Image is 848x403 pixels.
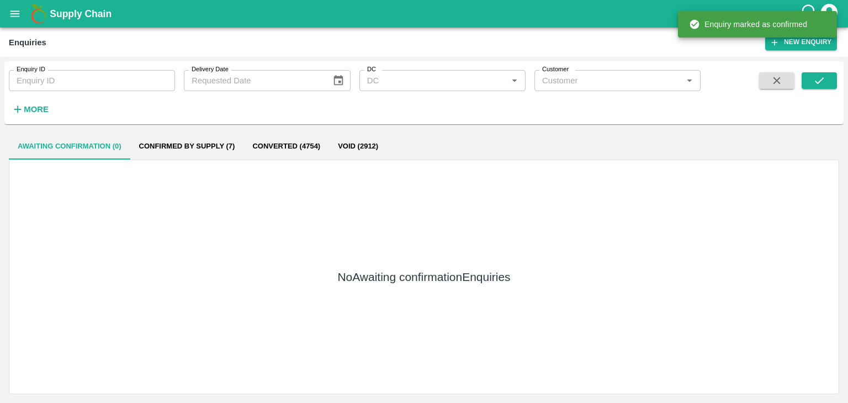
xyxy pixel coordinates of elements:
[184,70,324,91] input: Requested Date
[9,70,175,91] input: Enquiry ID
[9,35,46,50] div: Enquiries
[363,73,504,88] input: DC
[538,73,679,88] input: Customer
[800,4,819,24] div: customer-support
[9,100,51,119] button: More
[819,2,839,25] div: account of current user
[50,8,112,19] b: Supply Chain
[542,65,569,74] label: Customer
[329,133,387,160] button: Void (2912)
[507,73,522,88] button: Open
[367,65,376,74] label: DC
[243,133,329,160] button: Converted (4754)
[337,269,510,285] h5: No Awaiting confirmation Enquiries
[765,34,837,50] button: New Enquiry
[9,133,130,160] button: Awaiting confirmation (0)
[2,1,28,26] button: open drawer
[17,65,45,74] label: Enquiry ID
[50,6,800,22] a: Supply Chain
[682,73,697,88] button: Open
[689,14,807,34] div: Enquiry marked as confirmed
[130,133,244,160] button: Confirmed by supply (7)
[28,3,50,25] img: logo
[24,105,49,114] strong: More
[328,70,349,91] button: Choose date
[192,65,229,74] label: Delivery Date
